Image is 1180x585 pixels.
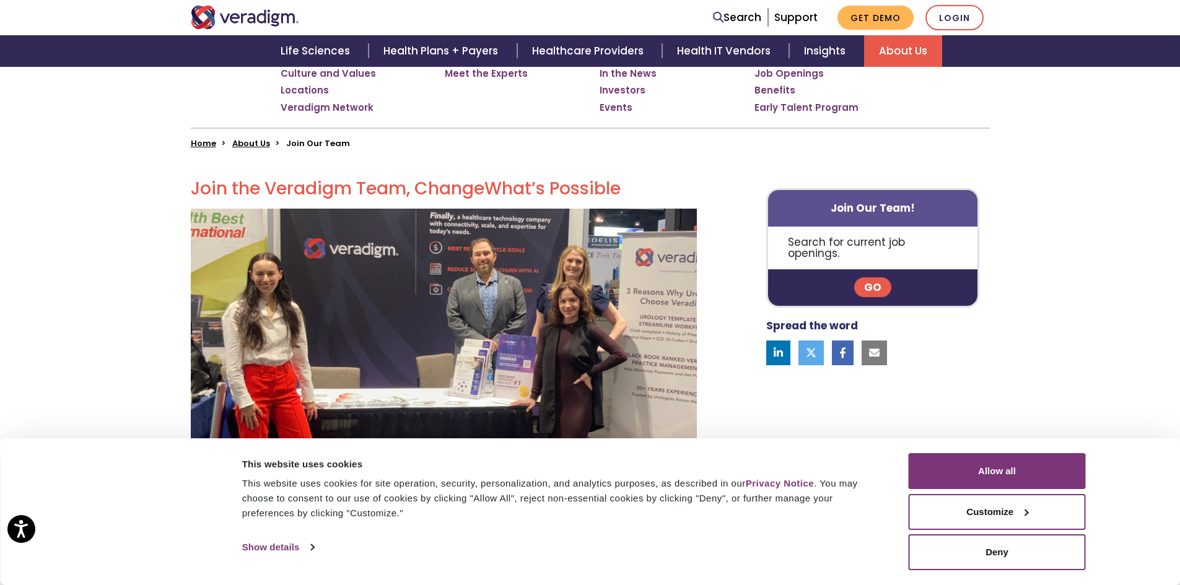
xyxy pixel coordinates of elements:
[191,137,216,149] a: Home
[281,102,374,114] a: Veradigm Network
[854,277,891,297] a: Go
[662,35,789,67] a: Health IT Vendors
[754,67,824,80] a: Job Openings
[909,534,1086,570] button: Deny
[242,476,881,521] div: This website uses cookies for site operation, security, personalization, and analytics purposes, ...
[909,453,1086,489] button: Allow all
[864,35,942,67] a: About Us
[266,35,369,67] a: Life Sciences
[191,178,697,199] h2: Join the Veradigm Team, Change
[713,9,761,26] a: Search
[909,494,1086,530] button: Customize
[281,67,376,80] a: Culture and Values
[242,457,881,472] div: This website uses cookies
[445,67,528,80] a: Meet the Experts
[837,6,914,30] a: Get Demo
[369,35,517,67] a: Health Plans + Payers
[766,318,858,333] strong: Spread the word
[517,35,662,67] a: Healthcare Providers
[484,176,621,201] span: What’s Possible
[191,6,299,29] img: Veradigm logo
[768,227,978,269] p: Search for current job openings.
[925,5,984,30] a: Login
[600,102,632,114] a: Events
[831,201,915,215] strong: Join Our Team!
[232,137,270,149] a: About Us
[281,84,329,97] a: Locations
[600,84,645,97] a: Investors
[600,67,657,80] a: In the News
[754,102,859,114] a: Early Talent Program
[774,10,818,25] a: Support
[746,478,814,488] a: Privacy Notice
[789,35,864,67] a: Insights
[754,84,795,97] a: Benefits
[242,538,314,557] a: Show details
